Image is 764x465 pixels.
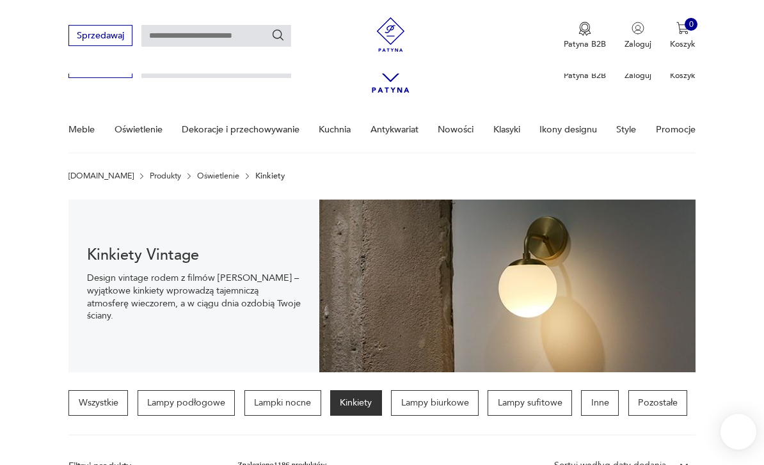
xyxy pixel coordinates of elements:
a: Lampy sufitowe [488,390,572,416]
button: Patyna B2B [564,22,606,50]
a: Sprzedawaj [68,33,132,40]
p: Kinkiety [255,171,285,180]
img: Ikonka użytkownika [632,22,644,35]
a: Antykwariat [370,107,418,152]
a: Style [616,107,636,152]
a: Nowości [438,107,474,152]
img: Patyna - sklep z meblami i dekoracjami vintage [369,17,412,52]
p: Koszyk [670,70,696,81]
button: 0Koszyk [670,22,696,50]
a: Ikony designu [539,107,597,152]
p: Design vintage rodem z filmów [PERSON_NAME] – wyjątkowe kinkiety wprowadzą tajemniczą atmosferę w... [87,272,301,322]
a: Promocje [656,107,696,152]
p: Koszyk [670,38,696,50]
a: Produkty [150,171,181,180]
a: Lampy biurkowe [391,390,479,416]
img: Kinkiety vintage [319,200,695,372]
a: Wszystkie [68,390,128,416]
a: Pozostałe [628,390,688,416]
a: Lampki nocne [244,390,321,416]
a: Dekoracje i przechowywanie [182,107,299,152]
p: Zaloguj [625,38,651,50]
p: Zaloguj [625,70,651,81]
h1: Kinkiety Vintage [87,249,301,263]
button: Sprzedawaj [68,25,132,46]
div: 0 [685,18,697,31]
a: Lampy podłogowe [138,390,235,416]
p: Patyna B2B [564,70,606,81]
img: Ikona medalu [578,22,591,36]
iframe: Smartsupp widget button [720,414,756,450]
button: Szukaj [271,28,285,42]
a: [DOMAIN_NAME] [68,171,134,180]
img: Ikona koszyka [676,22,689,35]
a: Oświetlenie [115,107,163,152]
a: Kinkiety [330,390,382,416]
a: Kuchnia [319,107,351,152]
p: Patyna B2B [564,38,606,50]
a: Meble [68,107,95,152]
a: Klasyki [493,107,520,152]
a: Ikona medaluPatyna B2B [564,22,606,50]
a: Inne [581,390,619,416]
button: Zaloguj [625,22,651,50]
a: Oświetlenie [197,171,239,180]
